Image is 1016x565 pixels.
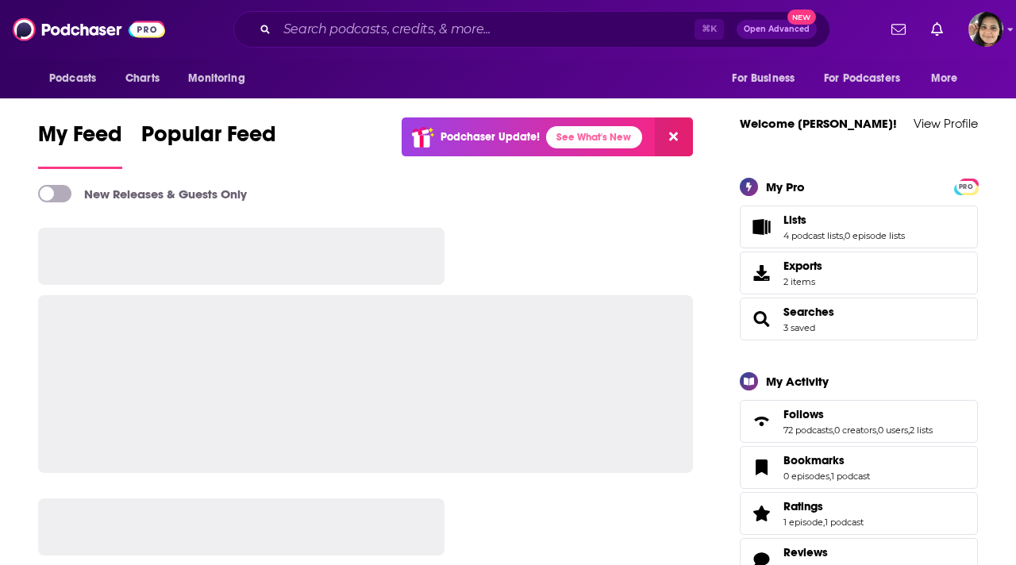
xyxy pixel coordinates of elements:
span: Ratings [740,492,978,535]
span: Lists [783,213,806,227]
span: Bookmarks [740,446,978,489]
a: Ratings [783,499,864,513]
a: 0 episodes [783,471,829,482]
div: My Activity [766,374,829,389]
span: Monitoring [188,67,244,90]
button: open menu [177,63,265,94]
span: , [843,230,845,241]
span: Charts [125,67,160,90]
a: Exports [740,252,978,294]
a: Searches [783,305,834,319]
div: My Pro [766,179,805,194]
img: Podchaser - Follow, Share and Rate Podcasts [13,14,165,44]
a: My Feed [38,121,122,169]
span: For Business [732,67,795,90]
span: , [876,425,878,436]
span: Lists [740,206,978,248]
span: Exports [745,262,777,284]
img: User Profile [968,12,1003,47]
a: See What's New [546,126,642,148]
span: New [787,10,816,25]
span: , [823,517,825,528]
a: Welcome [PERSON_NAME]! [740,116,897,131]
p: Podchaser Update! [441,130,540,144]
span: , [833,425,834,436]
a: Popular Feed [141,121,276,169]
span: Exports [783,259,822,273]
a: PRO [956,179,976,191]
a: 1 episode [783,517,823,528]
a: Show notifications dropdown [925,16,949,43]
a: Lists [783,213,905,227]
a: View Profile [914,116,978,131]
a: 1 podcast [831,471,870,482]
a: Lists [745,216,777,238]
input: Search podcasts, credits, & more... [277,17,695,42]
span: Bookmarks [783,453,845,467]
a: New Releases & Guests Only [38,185,247,202]
button: Open AdvancedNew [737,20,817,39]
span: Open Advanced [744,25,810,33]
span: Searches [740,298,978,340]
a: Bookmarks [745,456,777,479]
button: open menu [38,63,117,94]
a: 4 podcast lists [783,230,843,241]
a: 2 lists [910,425,933,436]
a: 3 saved [783,322,815,333]
span: Ratings [783,499,823,513]
span: PRO [956,181,976,193]
button: open menu [721,63,814,94]
span: 2 items [783,276,822,287]
span: , [908,425,910,436]
span: , [829,471,831,482]
span: My Feed [38,121,122,157]
a: Searches [745,308,777,330]
div: Search podcasts, credits, & more... [233,11,830,48]
a: Bookmarks [783,453,870,467]
a: Follows [783,407,933,421]
a: Ratings [745,502,777,525]
span: Follows [740,400,978,443]
span: For Podcasters [824,67,900,90]
a: 1 podcast [825,517,864,528]
span: Reviews [783,545,828,559]
button: open menu [814,63,923,94]
a: Reviews [783,545,870,559]
span: Podcasts [49,67,96,90]
button: Show profile menu [968,12,1003,47]
a: 0 creators [834,425,876,436]
a: 72 podcasts [783,425,833,436]
a: Follows [745,410,777,432]
a: 0 users [878,425,908,436]
span: ⌘ K [695,19,724,40]
span: Popular Feed [141,121,276,157]
a: Charts [115,63,169,94]
span: Follows [783,407,824,421]
a: Show notifications dropdown [885,16,912,43]
button: open menu [920,63,978,94]
span: Logged in as shelbyjanner [968,12,1003,47]
span: More [931,67,958,90]
a: 0 episode lists [845,230,905,241]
